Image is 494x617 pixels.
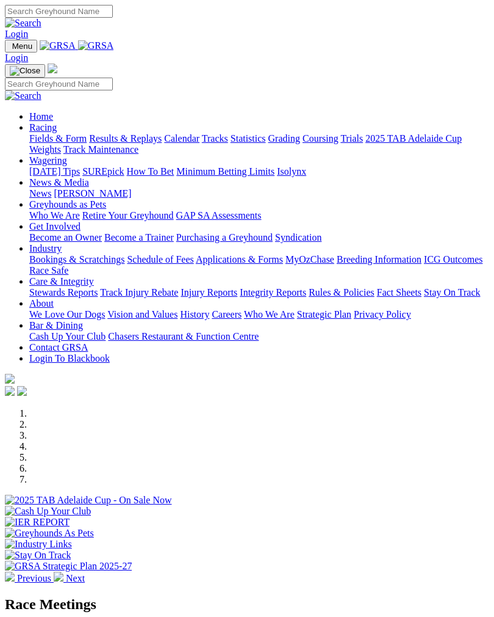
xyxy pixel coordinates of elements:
img: GRSA [78,40,114,51]
a: Privacy Policy [354,309,411,319]
a: Login To Blackbook [29,353,110,363]
a: About [29,298,54,308]
a: News [29,188,51,199]
img: Greyhounds As Pets [5,528,94,539]
div: Industry [29,254,489,276]
a: Strategic Plan [297,309,351,319]
span: Previous [17,573,51,583]
img: Stay On Track [5,550,71,561]
a: History [180,309,209,319]
a: Calendar [164,133,199,144]
a: Who We Are [29,210,80,221]
a: [DATE] Tips [29,166,80,177]
a: Contact GRSA [29,342,88,352]
span: Next [66,573,85,583]
a: Home [29,111,53,122]
a: Login [5,29,28,39]
a: 2025 TAB Adelaide Cup [365,133,462,144]
a: Integrity Reports [240,287,306,298]
a: [PERSON_NAME] [54,188,131,199]
a: Careers [212,309,242,319]
a: Tracks [202,133,228,144]
a: Rules & Policies [309,287,374,298]
a: Care & Integrity [29,276,94,287]
a: Chasers Restaurant & Function Centre [108,331,259,341]
a: GAP SA Assessments [176,210,262,221]
a: Racing [29,122,57,133]
a: Applications & Forms [196,254,283,265]
a: Results & Replays [89,133,162,144]
img: GRSA [40,40,76,51]
a: Stay On Track [424,287,480,298]
a: ICG Outcomes [424,254,482,265]
a: Fields & Form [29,133,87,144]
a: Previous [5,573,54,583]
a: Wagering [29,155,67,166]
span: Menu [12,42,32,51]
a: Race Safe [29,265,68,276]
a: Who We Are [244,309,295,319]
img: chevron-right-pager-white.svg [54,572,63,582]
a: Isolynx [277,166,306,177]
a: Weights [29,144,61,155]
a: Cash Up Your Club [29,331,106,341]
img: Industry Links [5,539,72,550]
a: Retire Your Greyhound [82,210,174,221]
a: SUREpick [82,166,124,177]
a: Vision and Values [107,309,177,319]
input: Search [5,5,113,18]
a: Statistics [231,133,266,144]
a: Industry [29,243,62,254]
a: Purchasing a Greyhound [176,232,273,243]
img: chevron-left-pager-white.svg [5,572,15,582]
a: Injury Reports [181,287,237,298]
img: Search [5,18,41,29]
img: logo-grsa-white.png [48,64,57,73]
div: Get Involved [29,232,489,243]
img: Cash Up Your Club [5,506,91,517]
a: Become a Trainer [104,232,174,243]
img: 2025 TAB Adelaide Cup - On Sale Now [5,495,172,506]
a: Get Involved [29,221,81,232]
a: Breeding Information [337,254,421,265]
a: Syndication [275,232,321,243]
input: Search [5,78,113,90]
a: Login [5,53,28,63]
img: GRSA Strategic Plan 2025-27 [5,561,132,572]
button: Toggle navigation [5,40,37,53]
div: Bar & Dining [29,331,489,342]
a: Fact Sheets [377,287,421,298]
a: Minimum Betting Limits [176,166,274,177]
div: Racing [29,133,489,155]
a: MyOzChase [285,254,334,265]
a: Track Maintenance [63,144,138,155]
a: Become an Owner [29,232,102,243]
div: Wagering [29,166,489,177]
a: Greyhounds as Pets [29,199,106,210]
a: Coursing [302,133,338,144]
a: Next [54,573,85,583]
div: News & Media [29,188,489,199]
img: Close [10,66,40,76]
h2: Race Meetings [5,596,489,613]
button: Toggle navigation [5,64,45,78]
img: facebook.svg [5,386,15,396]
div: About [29,309,489,320]
a: Stewards Reports [29,287,98,298]
img: twitter.svg [17,386,27,396]
a: We Love Our Dogs [29,309,105,319]
img: logo-grsa-white.png [5,374,15,384]
a: Track Injury Rebate [100,287,178,298]
a: News & Media [29,177,89,188]
a: Grading [268,133,300,144]
a: Bookings & Scratchings [29,254,124,265]
img: Search [5,90,41,101]
div: Greyhounds as Pets [29,210,489,221]
img: IER REPORT [5,517,70,528]
a: How To Bet [127,166,174,177]
a: Bar & Dining [29,320,83,330]
div: Care & Integrity [29,287,489,298]
a: Trials [340,133,363,144]
a: Schedule of Fees [127,254,193,265]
